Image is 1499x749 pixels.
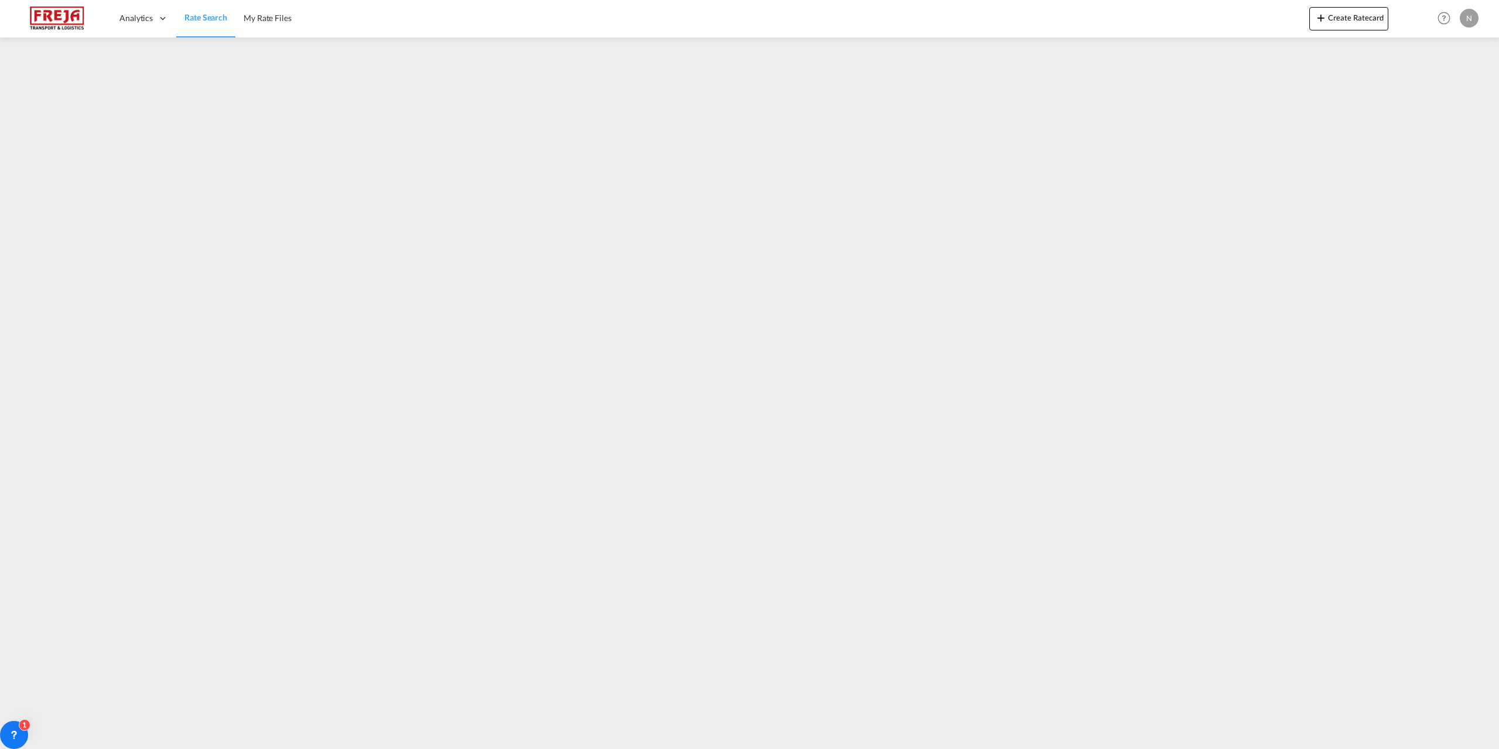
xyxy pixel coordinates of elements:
[119,12,153,24] span: Analytics
[244,13,292,23] span: My Rate Files
[1434,8,1460,29] div: Help
[1460,9,1479,28] div: N
[1434,8,1454,28] span: Help
[18,5,97,32] img: 586607c025bf11f083711d99603023e7.png
[1309,7,1388,30] button: icon-plus 400-fgCreate Ratecard
[184,12,227,22] span: Rate Search
[1314,11,1328,25] md-icon: icon-plus 400-fg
